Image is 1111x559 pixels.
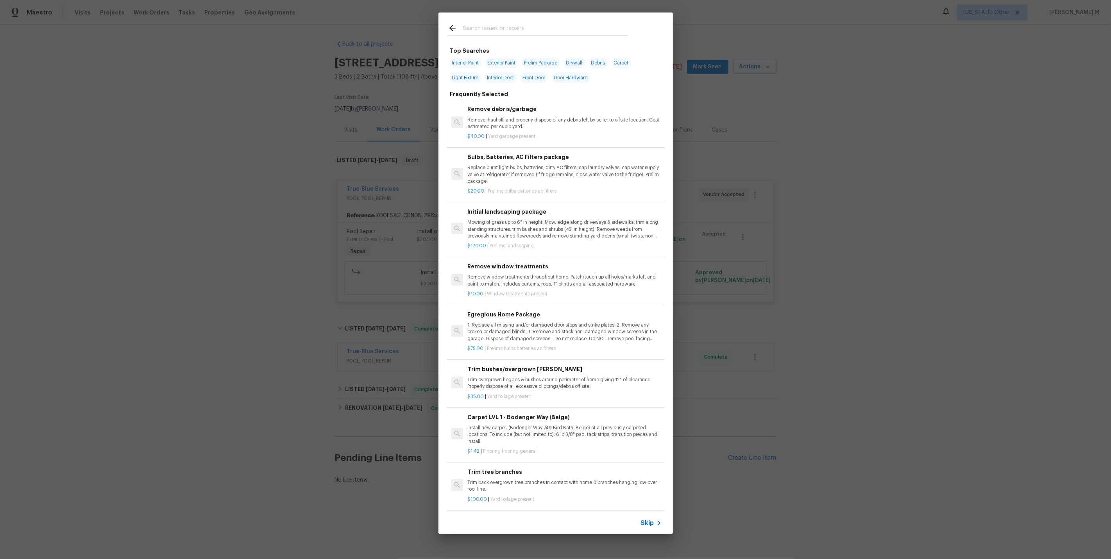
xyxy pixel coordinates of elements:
p: Install new carpet. (Bodenger Way 749 Bird Bath, Beige) at all previously carpeted locations. To ... [467,425,661,445]
span: Exterior Paint [485,57,518,68]
h6: Trim bushes/overgrown [PERSON_NAME] [467,365,661,373]
span: Yard foilage present [487,394,531,399]
p: Remove, haul off, and properly dispose of any debris left by seller to offsite location. Cost est... [467,117,661,130]
span: Yard foilage present [490,497,534,502]
span: Door Hardware [552,72,590,83]
span: $120.00 [467,243,486,248]
h6: Carpet LVL 1 - Bodenger Way (Beige) [467,413,661,421]
p: | [467,345,661,352]
span: $1.42 [467,449,479,454]
p: | [467,188,661,195]
span: $75.00 [467,346,483,351]
h6: Top Searches [450,46,490,55]
span: $35.00 [467,394,484,399]
span: Drywall [564,57,585,68]
span: Front Door [521,72,548,83]
span: Flooring flooring general [483,449,537,454]
span: Skip [641,519,654,527]
p: | [467,448,661,455]
span: $100.00 [467,497,487,502]
h6: Egregious Home Package [467,310,661,319]
span: Prelims bulbs batteries ac filters [488,189,556,193]
span: Interior Door [485,72,517,83]
p: | [467,243,661,249]
span: $10.00 [467,291,483,296]
input: Search issues or repairs [463,23,628,35]
h6: Bulbs, Batteries, AC Filters package [467,153,661,161]
span: Interior Paint [450,57,481,68]
span: Prelim Package [522,57,560,68]
span: Yard garbage present [488,134,535,139]
span: Carpet [612,57,631,68]
h6: Remove debris/garbage [467,105,661,113]
p: Trim back overgrown tree branches in contact with home & branches hanging low over roof line. [467,479,661,493]
p: | [467,496,661,503]
p: 1. Replace all missing and/or damaged door stops and strike plates. 2. Remove any broken or damag... [467,322,661,342]
span: Debris [589,57,608,68]
h6: Frequently Selected [450,90,508,98]
h6: Remove window treatments [467,262,661,271]
p: | [467,393,661,400]
span: $40.00 [467,134,485,139]
h6: Initial landscaping package [467,207,661,216]
h6: Trim tree branches [467,468,661,476]
span: Light Fixture [450,72,481,83]
p: | [467,133,661,140]
p: Remove window treatments throughout home. Patch/touch up all holes/marks left and paint to match.... [467,274,661,287]
span: $20.00 [467,189,484,193]
p: | [467,291,661,297]
span: Prelims bulbs batteries ac filters [487,346,556,351]
p: Trim overgrown hegdes & bushes around perimeter of home giving 12" of clearance. Properly dispose... [467,377,661,390]
span: Window treatments present [487,291,547,296]
p: Replace burnt light bulbs, batteries, dirty AC filters, cap laundry valves, cap water supply valv... [467,164,661,184]
span: Prelims landscaping [490,243,534,248]
p: Mowing of grass up to 6" in height. Mow, edge along driveways & sidewalks, trim along standing st... [467,219,661,239]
